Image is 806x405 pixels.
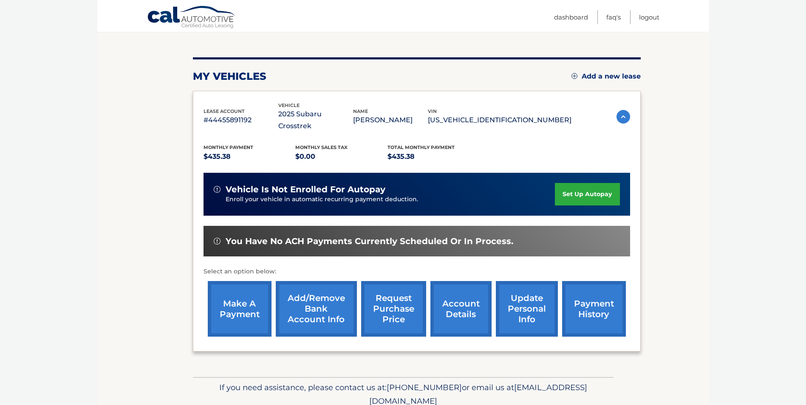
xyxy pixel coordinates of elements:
[204,114,278,126] p: #44455891192
[278,108,353,132] p: 2025 Subaru Crosstrek
[226,184,385,195] span: vehicle is not enrolled for autopay
[193,70,266,83] h2: my vehicles
[428,114,571,126] p: [US_VEHICLE_IDENTIFICATION_NUMBER]
[276,281,357,337] a: Add/Remove bank account info
[278,102,300,108] span: vehicle
[617,110,630,124] img: accordion-active.svg
[204,144,253,150] span: Monthly Payment
[295,151,387,163] p: $0.00
[387,151,480,163] p: $435.38
[571,73,577,79] img: add.svg
[387,382,462,392] span: [PHONE_NUMBER]
[387,144,455,150] span: Total Monthly Payment
[555,183,619,205] a: set up autopay
[226,236,513,247] span: You have no ACH payments currently scheduled or in process.
[204,108,245,114] span: lease account
[208,281,271,337] a: make a payment
[226,195,555,204] p: Enroll your vehicle in automatic recurring payment deduction.
[295,144,348,150] span: Monthly sales Tax
[214,238,221,245] img: alert-white.svg
[204,267,630,277] p: Select an option below:
[571,72,641,81] a: Add a new lease
[214,186,221,193] img: alert-white.svg
[428,108,437,114] span: vin
[639,10,659,24] a: Logout
[562,281,626,337] a: payment history
[353,108,368,114] span: name
[361,281,426,337] a: request purchase price
[204,151,296,163] p: $435.38
[496,281,558,337] a: update personal info
[606,10,621,24] a: FAQ's
[147,6,236,30] a: Cal Automotive
[554,10,588,24] a: Dashboard
[353,114,428,126] p: [PERSON_NAME]
[430,281,492,337] a: account details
